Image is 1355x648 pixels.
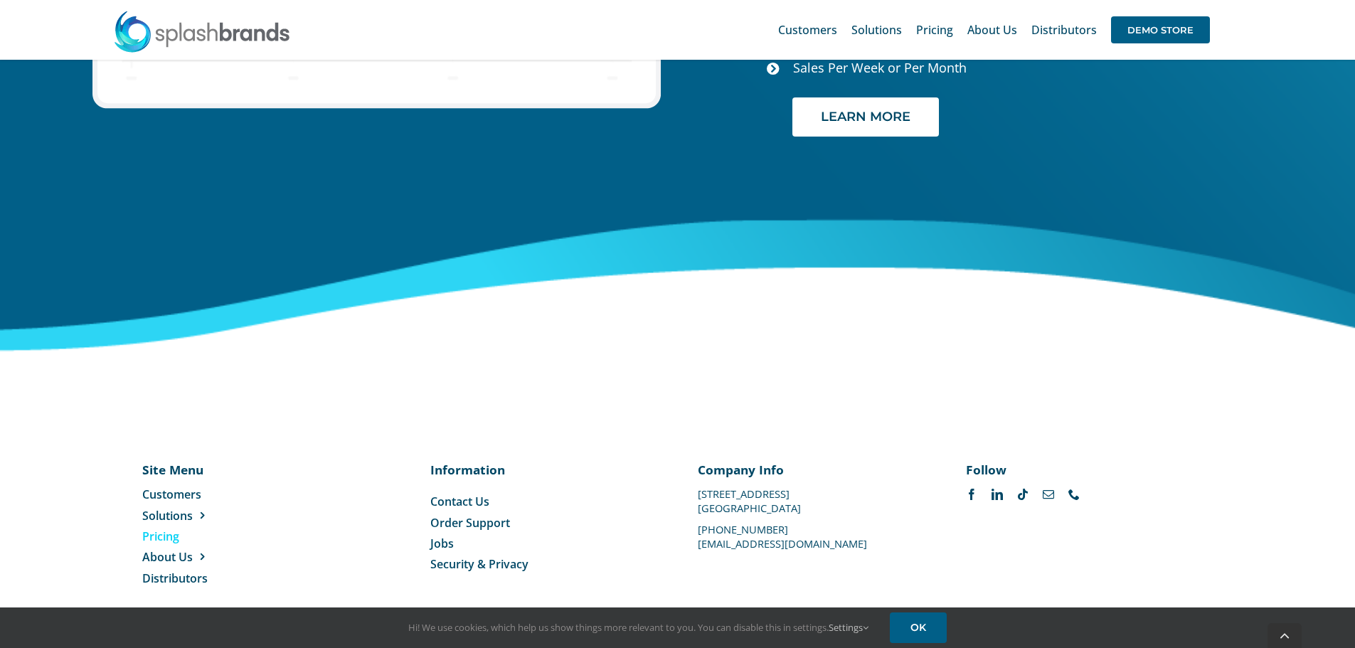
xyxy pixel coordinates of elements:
a: Jobs [430,536,657,551]
span: Security & Privacy [430,556,528,572]
a: mail [1043,489,1054,500]
a: DEMO STORE [1111,7,1210,53]
a: Settings [829,621,868,634]
a: tiktok [1017,489,1029,500]
a: LEARN MORE [792,97,939,137]
p: Information [430,461,657,478]
span: Customers [778,24,837,36]
a: Contact Us [430,494,657,509]
nav: Menu [142,487,287,586]
a: linkedin [992,489,1003,500]
span: Pricing [142,529,179,544]
p: Company Info [698,461,925,478]
a: OK [890,612,947,643]
span: Sales Per Week or Per Month [793,59,967,76]
a: Distributors [1031,7,1097,53]
a: Distributors [142,570,287,586]
span: About Us [967,24,1017,36]
span: DEMO STORE [1111,16,1210,43]
a: Order Support [430,515,657,531]
a: Customers [778,7,837,53]
span: LEARN MORE [821,110,910,124]
a: About Us [142,549,287,565]
span: Solutions [142,508,193,524]
span: Solutions [851,24,902,36]
span: Pricing [916,24,953,36]
a: Security & Privacy [430,556,657,572]
a: Solutions [142,508,287,524]
span: Order Support [430,515,510,531]
a: phone [1068,489,1080,500]
nav: Menu [430,494,657,573]
span: About Us [142,549,193,565]
p: Site Menu [142,461,287,478]
span: Contact Us [430,494,489,509]
span: Distributors [1031,24,1097,36]
nav: Main Menu Sticky [778,7,1210,53]
p: Follow [966,461,1193,478]
a: facebook [966,489,977,500]
a: Pricing [916,7,953,53]
span: Distributors [142,570,208,586]
span: Jobs [430,536,454,551]
a: Customers [142,487,287,502]
img: SplashBrands.com Logo [113,10,291,53]
span: Customers [142,487,201,502]
a: Pricing [142,529,287,544]
span: Hi! We use cookies, which help us show things more relevant to you. You can disable this in setti... [408,621,868,634]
